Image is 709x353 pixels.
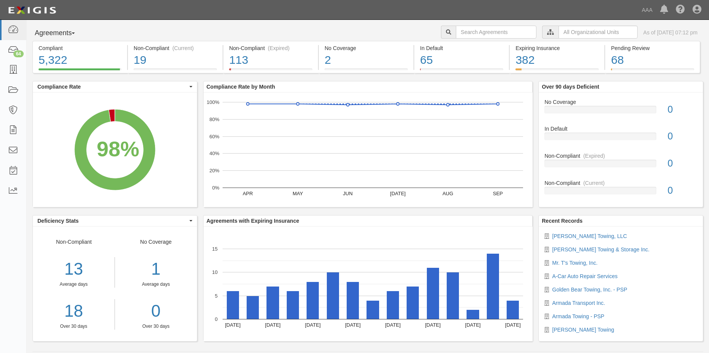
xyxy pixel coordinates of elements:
[209,168,219,173] text: 20%
[420,44,503,52] div: In Default
[583,152,605,160] div: (Expired)
[552,287,627,293] a: Golden Bear Towing, Inc. - PSP
[134,52,217,68] div: 19
[209,117,219,122] text: 80%
[611,44,694,52] div: Pending Review
[33,215,197,226] button: Deficiency Stats
[465,322,481,328] text: [DATE]
[121,257,191,281] div: 1
[33,257,115,281] div: 13
[605,68,700,74] a: Pending Review68
[662,130,703,143] div: 0
[583,179,605,187] div: (Current)
[510,68,604,74] a: Expiring Insurance382
[662,184,703,198] div: 0
[242,191,253,196] text: APR
[203,92,533,207] svg: A chart.
[32,68,127,74] a: Compliant5,322
[552,313,604,319] a: Armada Towing - PSP
[390,191,405,196] text: [DATE]
[207,99,220,105] text: 100%
[676,5,685,15] i: Help Center - Complianz
[425,322,441,328] text: [DATE]
[611,52,694,68] div: 68
[552,300,605,306] a: Armada Transport Inc.
[97,134,139,165] div: 98%
[515,44,599,52] div: Expiring Insurance
[539,152,703,160] div: Non-Compliant
[643,29,698,36] div: As of [DATE] 07:12 pm
[544,152,697,179] a: Non-Compliant(Expired)0
[33,323,115,330] div: Over 30 days
[33,92,197,207] svg: A chart.
[6,3,58,17] img: logo-5460c22ac91f19d4615b14bd174203de0afe785f0fc80cf4dbbc73dc1793850b.png
[215,316,218,322] text: 0
[385,322,401,328] text: [DATE]
[559,26,638,39] input: All Organizational Units
[229,44,312,52] div: Non-Compliant (Expired)
[33,299,115,323] a: 18
[343,191,352,196] text: JUN
[552,260,598,266] a: Mr. T's Towing, Inc.
[39,44,121,52] div: Compliant
[229,52,312,68] div: 113
[39,52,121,68] div: 5,322
[542,218,583,224] b: Recent Records
[268,44,290,52] div: (Expired)
[225,322,241,328] text: [DATE]
[325,44,408,52] div: No Coverage
[493,191,503,196] text: SEP
[539,125,703,133] div: In Default
[515,52,599,68] div: 382
[37,83,187,91] span: Compliance Rate
[33,281,115,288] div: Average days
[552,327,614,333] a: [PERSON_NAME] Towing
[420,52,503,68] div: 65
[544,125,697,152] a: In Default0
[265,322,281,328] text: [DATE]
[414,68,509,74] a: In Default65
[319,68,413,74] a: No Coverage2
[223,68,318,74] a: Non-Compliant(Expired)113
[207,84,275,90] b: Compliance Rate by Month
[544,98,697,125] a: No Coverage0
[662,157,703,170] div: 0
[212,246,217,252] text: 15
[539,179,703,187] div: Non-Compliant
[539,98,703,106] div: No Coverage
[325,52,408,68] div: 2
[505,322,521,328] text: [DATE]
[209,133,219,139] text: 60%
[544,179,697,201] a: Non-Compliant(Current)0
[212,185,219,191] text: 0%
[456,26,536,39] input: Search Agreements
[552,246,649,253] a: [PERSON_NAME] Towing & Storage Inc.
[128,68,223,74] a: Non-Compliant(Current)19
[121,323,191,330] div: Over 30 days
[121,299,191,323] a: 0
[212,269,217,275] text: 10
[13,50,24,57] div: 64
[552,273,617,279] a: A-Car Auto Repair Services
[32,26,90,41] button: Agreements
[215,293,218,298] text: 5
[345,322,360,328] text: [DATE]
[134,44,217,52] div: Non-Compliant (Current)
[37,217,187,225] span: Deficiency Stats
[662,103,703,117] div: 0
[305,322,321,328] text: [DATE]
[115,238,197,330] div: No Coverage
[121,281,191,288] div: Average days
[542,84,599,90] b: Over 90 days Deficient
[638,2,656,18] a: AAA
[203,227,533,341] svg: A chart.
[443,191,453,196] text: AUG
[292,191,303,196] text: MAY
[33,81,197,92] button: Compliance Rate
[207,218,299,224] b: Agreements with Expiring Insurance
